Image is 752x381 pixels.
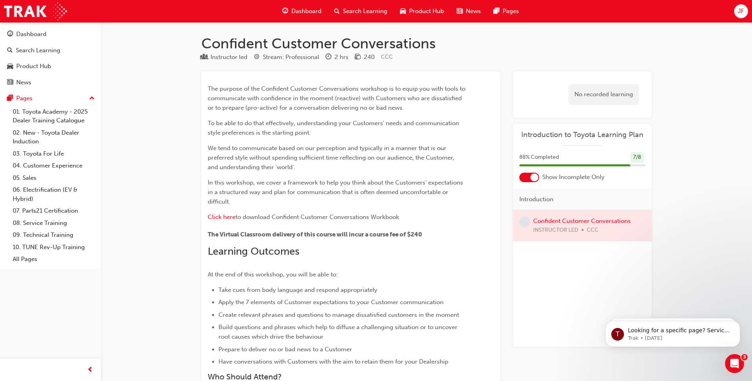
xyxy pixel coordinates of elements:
a: 05. Sales [10,172,98,184]
span: Prepare to deliver no or bad news to a Customer [218,346,352,353]
span: To be able to do that effectively, understanding your Customers' needs and communication style pr... [208,120,461,136]
span: 3 [741,354,748,360]
span: Have conversations with Customers with the aim to retain them for your Dealership [218,358,448,365]
a: 04. Customer Experience [10,160,98,172]
a: Product Hub [3,59,98,74]
span: Create relevant phrases and questions to manage dissatisfied customers in the moment [218,311,459,318]
span: search-icon [334,6,340,16]
a: 10. TUNE Rev-Up Training [10,241,98,253]
div: 240 [364,53,375,62]
span: 88 % Completed [519,153,559,162]
span: JF [738,7,744,16]
a: 08. Service Training [10,217,98,229]
button: DashboardSearch LearningProduct HubNews [3,25,98,91]
span: guage-icon [282,6,288,16]
a: pages-iconPages [487,3,525,19]
div: Stream: Professional [263,53,319,62]
h1: Confident Customer Conversations [201,35,652,52]
span: target-icon [254,54,260,61]
span: The purpose of the Confident Customer Conversations workshop is to equip you with tools to commun... [208,85,467,111]
span: Introduction [519,195,553,204]
span: Take cues from body language and respond appropriately [218,286,377,293]
a: news-iconNews [450,3,487,19]
span: Learning Outcomes [208,245,299,257]
span: Pages [503,7,519,16]
span: car-icon [400,6,406,16]
a: 01. Toyota Academy - 2025 Dealer Training Catalogue [10,106,98,127]
div: News [16,78,31,87]
div: Search Learning [16,46,60,55]
span: pages-icon [7,95,13,102]
span: prev-icon [87,365,93,375]
div: 2 hrs [335,53,348,62]
div: Dashboard [16,30,46,39]
span: Search Learning [343,7,387,16]
span: guage-icon [7,31,13,38]
a: Search Learning [3,43,98,58]
a: guage-iconDashboard [276,3,328,19]
span: clock-icon [325,54,331,61]
a: 07. Parts21 Certification [10,205,98,217]
a: 06. Electrification (EV & Hybrid) [10,184,98,205]
div: Duration [325,52,348,62]
span: We tend to communicate based on our perception and typically in a manner that is our preferred st... [208,145,456,171]
span: At the end of this workshop, you will be able to: [208,271,338,278]
div: Pages [16,94,33,103]
iframe: Intercom notifications message [593,304,752,360]
a: 02. New - Toyota Dealer Induction [10,127,98,148]
span: News [466,7,481,16]
div: Product Hub [16,62,51,71]
span: car-icon [7,63,13,70]
span: news-icon [7,79,13,86]
span: In this workshop, we cover a framework to help you think about the Customers' expectations in a s... [208,179,465,205]
a: Dashboard [3,27,98,42]
span: Show Incomplete Only [542,173,605,182]
span: search-icon [7,47,13,54]
div: Type [201,52,247,62]
iframe: Intercom live chat [725,354,744,373]
img: Trak [4,2,67,20]
a: Introduction to Toyota Learning Plan [519,130,645,139]
span: Product Hub [409,7,444,16]
span: Dashboard [291,7,321,16]
a: 09. Technical Training [10,229,98,241]
a: Click here [208,213,235,221]
span: Build questions and phrases which help to diffuse a challenging situation or to uncover root caus... [218,324,459,340]
span: money-icon [355,54,361,61]
span: The Virtual Classroom delivery of this course will incur a course fee of $240 [208,231,422,238]
span: learningResourceType_INSTRUCTOR_LED-icon [201,54,207,61]
span: news-icon [457,6,463,16]
a: All Pages [10,253,98,265]
span: pages-icon [494,6,499,16]
div: Price [355,52,375,62]
div: Stream [254,52,319,62]
span: to download Confident Customer Conversations Workbook [235,213,399,221]
button: JF [734,4,748,18]
a: car-iconProduct Hub [394,3,450,19]
span: learningRecordVerb_NONE-icon [519,217,530,227]
span: Apply the 7 elements of Customer expectations to your Customer communication [218,299,444,306]
a: 03. Toyota For Life [10,148,98,160]
button: Pages [3,91,98,106]
a: News [3,75,98,90]
div: No recorded learning [568,84,639,105]
span: Learning resource code [381,53,393,60]
div: Instructor led [210,53,247,62]
a: search-iconSearch Learning [328,3,394,19]
span: up-icon [89,93,95,104]
div: 7 / 8 [630,152,644,163]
